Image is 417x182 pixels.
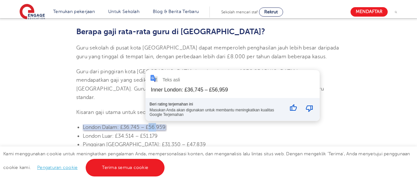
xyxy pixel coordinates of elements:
[163,77,180,82] div: Teks asli
[83,142,206,147] font: Pinggiran [GEOGRAPHIC_DATA]: £31.350 – £47.839
[37,165,78,170] a: Pengaturan cookie
[285,100,301,116] button: Terjemahan bagus
[83,124,165,130] font: London Dalam: £36.745 – £56.959
[76,45,339,59] font: Guru sekolah di pusat kota [GEOGRAPHIC_DATA] dapat memperoleh penghasilan jauh lebih besar daripa...
[76,109,268,115] font: Kisaran gaji utama untuk seorang guru di [GEOGRAPHIC_DATA] adalah antara:
[150,106,283,117] div: Masukan Anda akan digunakan untuk membantu meningkatkan kualitas Google Terjemahan
[76,27,265,36] font: Berapa gaji rata-rata guru di [GEOGRAPHIC_DATA]?
[76,69,324,100] font: Guru dari pinggiran kota [GEOGRAPHIC_DATA] dan pinggiran kota [GEOGRAPHIC_DATA] juga mendapatkan ...
[102,165,148,170] font: Terima semua cookie
[3,151,410,170] font: Kami menggunakan cookie untuk meningkatkan pengalaman Anda, mempersonalisasi konten, dan menganal...
[86,159,165,176] a: Terima semua cookie
[83,133,158,139] font: London Luar: £34.514 – £51.179
[150,102,283,106] div: Beri rating terjemahan ini
[302,100,317,116] button: Terjemahan buruk
[151,87,228,92] div: Inner London: £36,745 – £56,959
